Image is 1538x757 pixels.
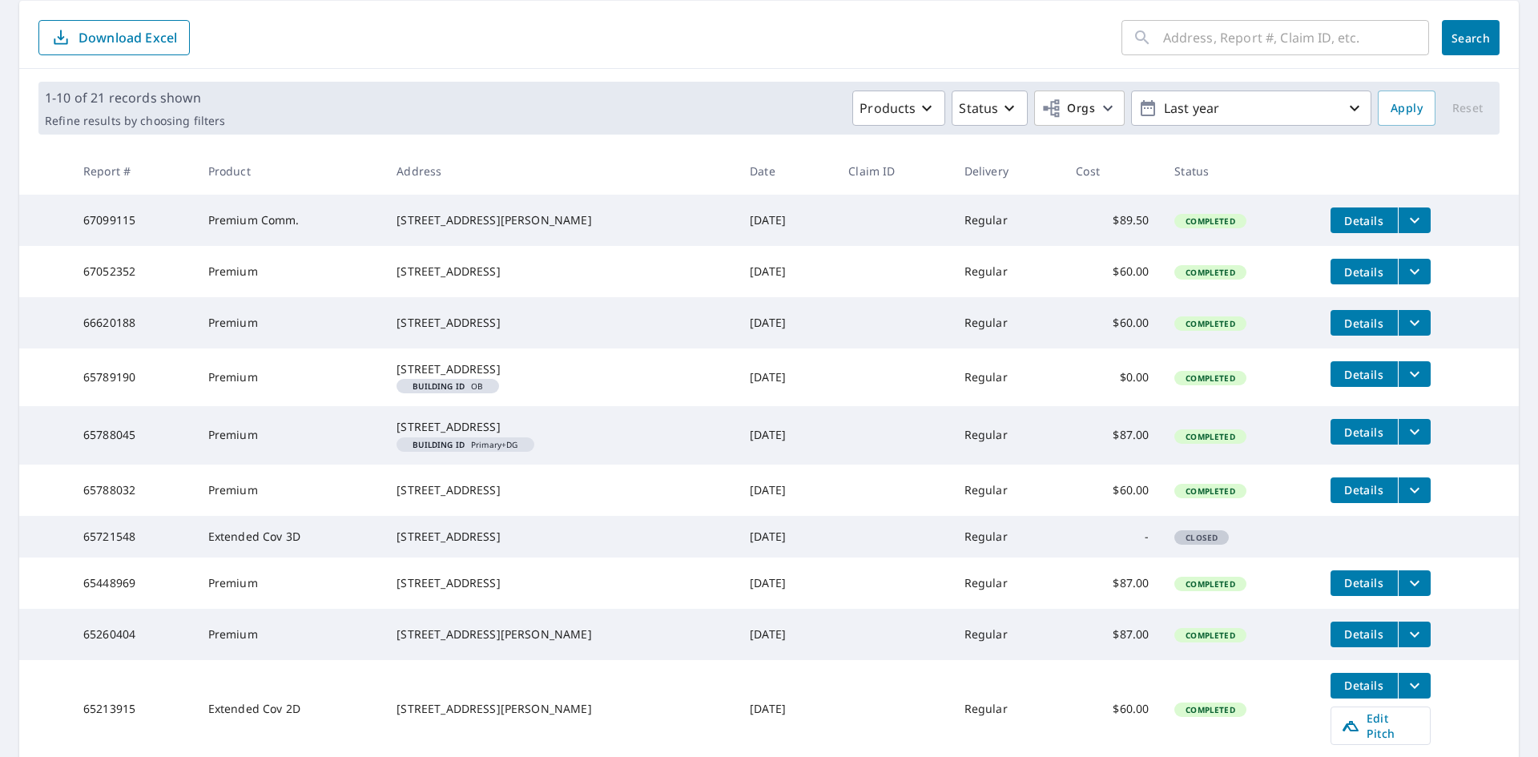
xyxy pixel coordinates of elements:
span: Completed [1176,372,1244,384]
td: 65788032 [70,465,195,516]
button: detailsBtn-67099115 [1331,207,1398,233]
span: Completed [1176,318,1244,329]
p: Products [860,99,916,118]
span: Details [1340,425,1388,440]
button: detailsBtn-65448969 [1331,570,1398,596]
td: [DATE] [737,195,835,246]
span: Completed [1176,578,1244,590]
p: 1-10 of 21 records shown [45,88,225,107]
button: detailsBtn-65213915 [1331,673,1398,699]
td: [DATE] [737,297,835,348]
div: [STREET_ADDRESS][PERSON_NAME] [397,701,724,717]
button: Products [852,91,945,126]
span: Details [1340,575,1388,590]
span: Edit Pitch [1341,711,1420,741]
div: [STREET_ADDRESS] [397,419,724,435]
td: $60.00 [1063,246,1162,297]
td: $87.00 [1063,406,1162,464]
td: Premium [195,246,384,297]
td: Regular [952,609,1064,660]
button: filesDropdownBtn-65789190 [1398,361,1431,387]
th: Cost [1063,147,1162,195]
th: Claim ID [835,147,951,195]
span: OB [403,382,493,390]
td: 65788045 [70,406,195,464]
td: Premium [195,558,384,609]
td: Regular [952,297,1064,348]
th: Delivery [952,147,1064,195]
p: Refine results by choosing filters [45,114,225,128]
td: Regular [952,406,1064,464]
button: Status [952,91,1028,126]
em: Building ID [413,382,465,390]
button: detailsBtn-66620188 [1331,310,1398,336]
span: Completed [1176,630,1244,641]
td: Premium [195,609,384,660]
button: filesDropdownBtn-65448969 [1398,570,1431,596]
td: Regular [952,558,1064,609]
td: $0.00 [1063,348,1162,406]
em: Building ID [413,441,465,449]
td: 65721548 [70,516,195,558]
button: detailsBtn-65260404 [1331,622,1398,647]
td: Regular [952,195,1064,246]
div: [STREET_ADDRESS][PERSON_NAME] [397,626,724,642]
span: Closed [1176,532,1227,543]
span: Orgs [1041,99,1095,119]
a: Edit Pitch [1331,707,1431,745]
th: Address [384,147,737,195]
td: [DATE] [737,348,835,406]
button: filesDropdownBtn-67052352 [1398,259,1431,284]
td: $60.00 [1063,465,1162,516]
span: Apply [1391,99,1423,119]
button: filesDropdownBtn-65213915 [1398,673,1431,699]
th: Product [195,147,384,195]
td: Regular [952,465,1064,516]
td: $60.00 [1063,297,1162,348]
td: [DATE] [737,516,835,558]
span: Primary+DG [403,441,527,449]
p: Last year [1158,95,1345,123]
button: detailsBtn-65789190 [1331,361,1398,387]
td: Premium [195,406,384,464]
td: 65789190 [70,348,195,406]
span: Completed [1176,704,1244,715]
span: Completed [1176,431,1244,442]
td: Premium Comm. [195,195,384,246]
div: [STREET_ADDRESS] [397,575,724,591]
button: Apply [1378,91,1435,126]
td: $87.00 [1063,558,1162,609]
button: filesDropdownBtn-65788032 [1398,477,1431,503]
button: Search [1442,20,1500,55]
span: Completed [1176,485,1244,497]
button: filesDropdownBtn-67099115 [1398,207,1431,233]
p: Status [959,99,998,118]
th: Status [1162,147,1317,195]
td: [DATE] [737,609,835,660]
button: Last year [1131,91,1371,126]
td: Regular [952,246,1064,297]
div: [STREET_ADDRESS] [397,315,724,331]
td: 65260404 [70,609,195,660]
button: filesDropdownBtn-65260404 [1398,622,1431,647]
td: 65448969 [70,558,195,609]
span: Details [1340,264,1388,280]
td: - [1063,516,1162,558]
span: Search [1455,30,1487,46]
td: Extended Cov 3D [195,516,384,558]
span: Completed [1176,215,1244,227]
td: 67052352 [70,246,195,297]
td: Premium [195,465,384,516]
button: detailsBtn-65788032 [1331,477,1398,503]
button: filesDropdownBtn-65788045 [1398,419,1431,445]
td: Premium [195,348,384,406]
button: detailsBtn-67052352 [1331,259,1398,284]
td: [DATE] [737,558,835,609]
td: Regular [952,516,1064,558]
div: [STREET_ADDRESS] [397,264,724,280]
div: [STREET_ADDRESS][PERSON_NAME] [397,212,724,228]
td: $87.00 [1063,609,1162,660]
th: Date [737,147,835,195]
div: [STREET_ADDRESS] [397,482,724,498]
td: 66620188 [70,297,195,348]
